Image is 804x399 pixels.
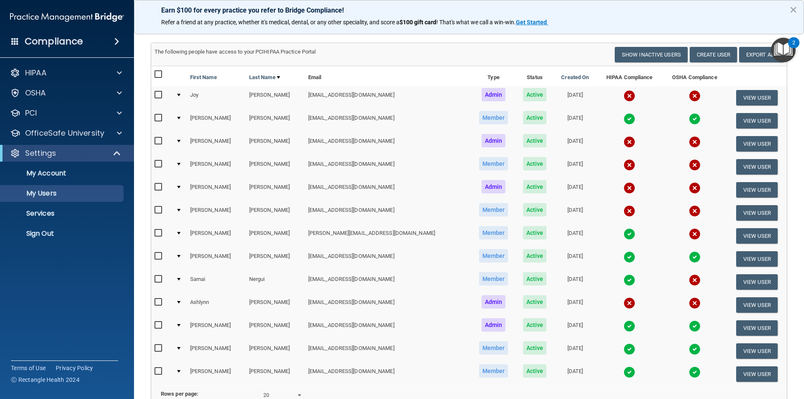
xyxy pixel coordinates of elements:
[161,391,198,397] b: Rows per page:
[554,247,596,270] td: [DATE]
[5,209,120,218] p: Services
[479,111,508,124] span: Member
[187,109,246,132] td: [PERSON_NAME]
[689,90,701,102] img: cross.ca9f0e7f.svg
[523,134,547,147] span: Active
[624,90,635,102] img: cross.ca9f0e7f.svg
[246,363,305,385] td: [PERSON_NAME]
[554,86,596,109] td: [DATE]
[246,270,305,293] td: Nergui
[25,68,46,78] p: HIPAA
[736,251,778,267] button: View User
[736,182,778,198] button: View User
[554,270,596,293] td: [DATE]
[482,88,506,101] span: Admin
[624,343,635,355] img: tick.e7d51cea.svg
[736,159,778,175] button: View User
[305,132,471,155] td: [EMAIL_ADDRESS][DOMAIN_NAME]
[523,203,547,216] span: Active
[305,224,471,247] td: [PERSON_NAME][EMAIL_ADDRESS][DOMAIN_NAME]
[5,169,120,178] p: My Account
[187,86,246,109] td: Joy
[736,228,778,244] button: View User
[736,343,778,359] button: View User
[689,251,701,263] img: tick.e7d51cea.svg
[246,132,305,155] td: [PERSON_NAME]
[523,318,547,332] span: Active
[482,295,506,309] span: Admin
[554,109,596,132] td: [DATE]
[479,203,508,216] span: Member
[736,205,778,221] button: View User
[479,341,508,355] span: Member
[482,318,506,332] span: Admin
[689,113,701,125] img: tick.e7d51cea.svg
[689,320,701,332] img: tick.e7d51cea.svg
[554,340,596,363] td: [DATE]
[736,297,778,313] button: View User
[305,293,471,317] td: [EMAIL_ADDRESS][DOMAIN_NAME]
[471,66,516,86] th: Type
[689,182,701,194] img: cross.ca9f0e7f.svg
[246,224,305,247] td: [PERSON_NAME]
[305,363,471,385] td: [EMAIL_ADDRESS][DOMAIN_NAME]
[736,320,778,336] button: View User
[187,340,246,363] td: [PERSON_NAME]
[246,317,305,340] td: [PERSON_NAME]
[736,274,778,290] button: View User
[187,178,246,201] td: [PERSON_NAME]
[25,88,46,98] p: OSHA
[479,226,508,239] span: Member
[25,108,37,118] p: PCI
[10,9,124,26] img: PMB logo
[554,293,596,317] td: [DATE]
[516,19,547,26] strong: Get Started
[624,136,635,148] img: cross.ca9f0e7f.svg
[624,366,635,378] img: tick.e7d51cea.svg
[523,295,547,309] span: Active
[554,363,596,385] td: [DATE]
[624,159,635,171] img: cross.ca9f0e7f.svg
[736,136,778,152] button: View User
[523,111,547,124] span: Active
[736,366,778,382] button: View User
[689,136,701,148] img: cross.ca9f0e7f.svg
[187,201,246,224] td: [PERSON_NAME]
[187,293,246,317] td: Ashlynn
[624,113,635,125] img: tick.e7d51cea.svg
[187,247,246,270] td: [PERSON_NAME]
[736,113,778,129] button: View User
[249,72,280,82] a: Last Name
[246,109,305,132] td: [PERSON_NAME]
[624,320,635,332] img: tick.e7d51cea.svg
[479,157,508,170] span: Member
[246,86,305,109] td: [PERSON_NAME]
[305,86,471,109] td: [EMAIL_ADDRESS][DOMAIN_NAME]
[190,72,217,82] a: First Name
[25,148,56,158] p: Settings
[554,317,596,340] td: [DATE]
[771,38,796,62] button: Open Resource Center, 2 new notifications
[615,47,688,62] button: Show Inactive Users
[305,66,471,86] th: Email
[482,180,506,193] span: Admin
[11,376,80,384] span: Ⓒ Rectangle Health 2024
[523,364,547,378] span: Active
[482,134,506,147] span: Admin
[624,228,635,240] img: tick.e7d51cea.svg
[596,66,662,86] th: HIPAA Compliance
[554,201,596,224] td: [DATE]
[523,88,547,101] span: Active
[246,178,305,201] td: [PERSON_NAME]
[479,249,508,263] span: Member
[736,90,778,106] button: View User
[479,364,508,378] span: Member
[624,205,635,217] img: cross.ca9f0e7f.svg
[739,47,783,62] a: Export All
[554,132,596,155] td: [DATE]
[305,247,471,270] td: [EMAIL_ADDRESS][DOMAIN_NAME]
[25,36,83,47] h4: Compliance
[25,128,104,138] p: OfficeSafe University
[561,72,589,82] a: Created On
[10,148,121,158] a: Settings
